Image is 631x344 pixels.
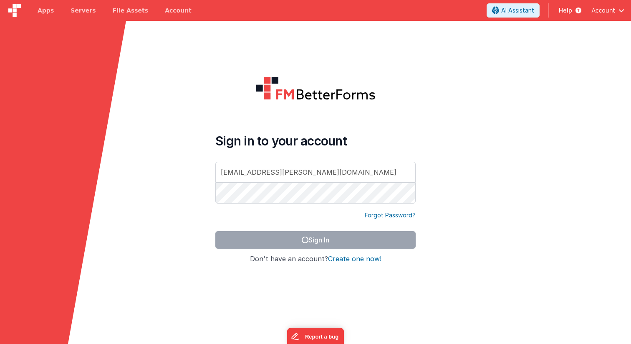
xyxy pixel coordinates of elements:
[113,6,149,15] span: File Assets
[38,6,54,15] span: Apps
[559,6,572,15] span: Help
[215,255,416,263] h4: Don't have an account?
[71,6,96,15] span: Servers
[215,162,416,183] input: Email Address
[501,6,534,15] span: AI Assistant
[215,231,416,249] button: Sign In
[365,211,416,219] a: Forgot Password?
[215,133,416,148] h4: Sign in to your account
[487,3,540,18] button: AI Assistant
[591,6,615,15] span: Account
[328,255,381,263] button: Create one now!
[591,6,624,15] button: Account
